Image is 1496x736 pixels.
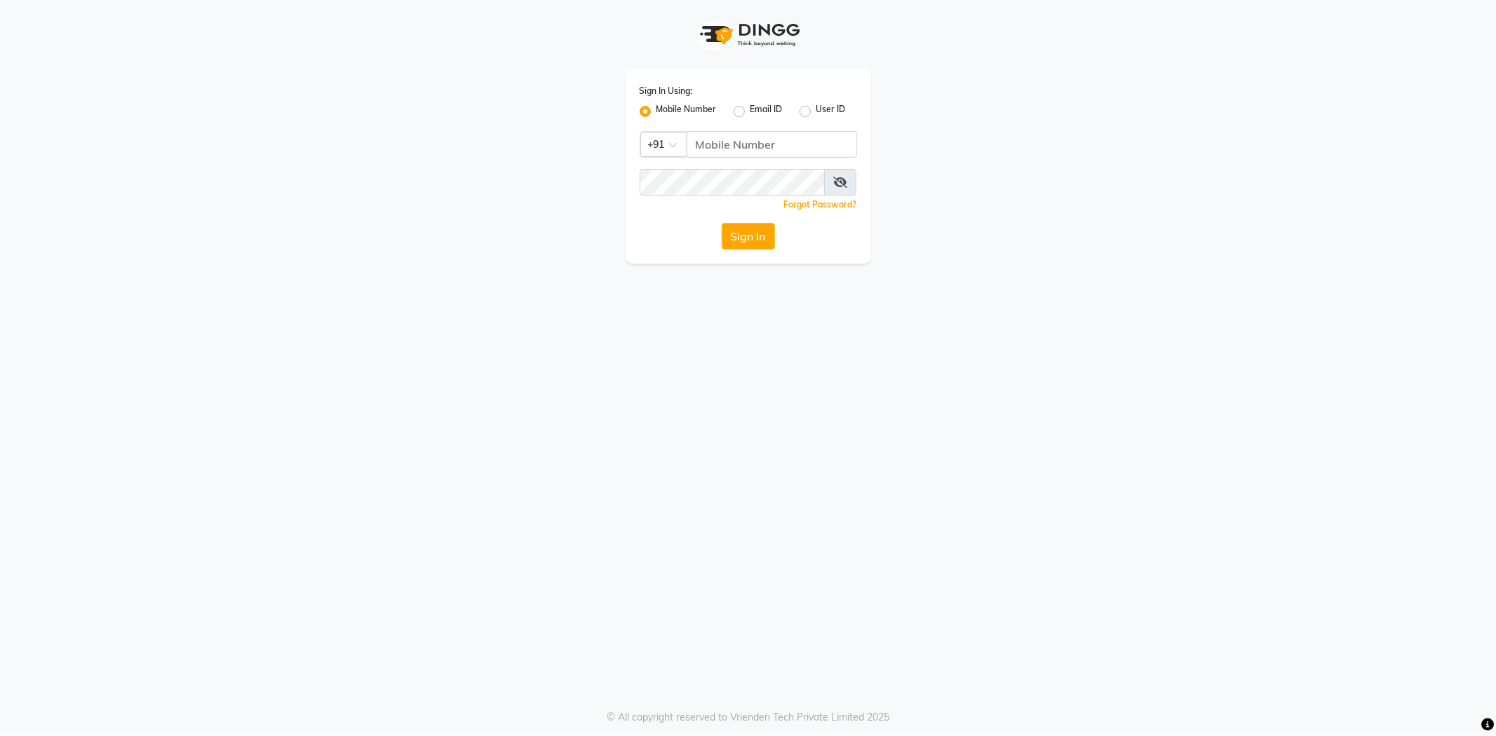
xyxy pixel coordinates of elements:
[640,85,693,97] label: Sign In Using:
[640,169,826,196] input: Username
[692,14,804,55] img: logo1.svg
[784,199,857,210] a: Forgot Password?
[656,103,717,120] label: Mobile Number
[750,103,783,120] label: Email ID
[816,103,846,120] label: User ID
[722,223,775,250] button: Sign In
[687,131,857,158] input: Username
